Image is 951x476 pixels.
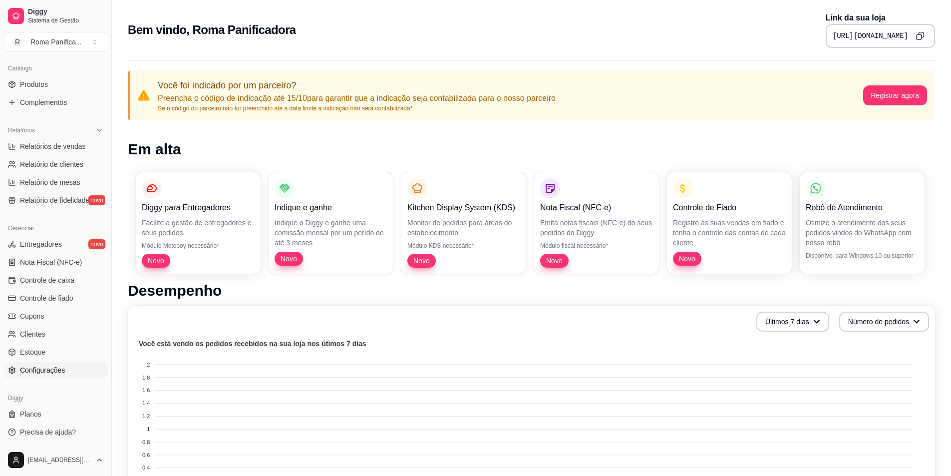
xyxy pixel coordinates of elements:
[4,32,107,52] button: Select a team
[20,293,73,303] span: Controle de fiado
[20,347,45,357] span: Estoque
[542,256,567,266] span: Novo
[806,202,919,214] p: Robô de Atendimento
[4,138,107,154] a: Relatórios de vendas
[147,362,150,368] tspan: 2
[826,12,935,24] p: Link da sua loja
[20,79,48,89] span: Produtos
[401,172,526,274] button: Kitchen Display System (KDS)Monitor de pedidos para áreas do estabelecimentoMódulo KDS necessário...
[4,308,107,324] a: Cupons
[269,172,393,274] button: Indique e ganheIndique o Diggy e ganhe uma comissão mensal por um perído de até 3 mesesNovo
[142,465,150,471] tspan: 0.4
[144,256,168,266] span: Novo
[673,218,786,248] p: Registre as suas vendas em fiado e tenha o controle das contas de cada cliente
[540,242,653,250] p: Módulo fiscal necessário*
[806,218,919,248] p: Otimize o atendimento dos seus pedidos vindos do WhatsApp com nosso robô
[20,275,74,285] span: Controle de caixa
[20,409,41,419] span: Planos
[756,312,829,332] button: Últimos 7 dias
[540,218,653,238] p: Emita notas fiscais (NFC-e) do seus pedidos do Diggy
[667,172,792,274] button: Controle de FiadoRegistre as suas vendas em fiado e tenha o controle das contas de cada clienteNovo
[20,257,82,267] span: Nota Fiscal (NFC-e)
[142,413,150,419] tspan: 1.2
[128,22,296,38] h2: Bem vindo, Roma Panificadora
[28,16,103,24] span: Sistema de Gestão
[407,218,520,238] p: Monitor de pedidos para áreas do estabelecimento
[534,172,659,274] button: Nota Fiscal (NFC-e)Emita notas fiscais (NFC-e) do seus pedidos do DiggyMódulo fiscal necessário*Novo
[20,195,89,205] span: Relatório de fidelidade
[540,202,653,214] p: Nota Fiscal (NFC-e)
[30,37,82,47] div: Roma Panifica ...
[142,218,255,238] p: Facilite a gestão de entregadores e seus pedidos.
[833,31,908,41] pre: [URL][DOMAIN_NAME]
[4,76,107,92] a: Produtos
[4,94,107,110] a: Complementos
[20,311,44,321] span: Cupons
[4,192,107,208] a: Relatório de fidelidadenovo
[4,424,107,440] a: Precisa de ajuda?
[4,362,107,378] a: Configurações
[142,242,255,250] p: Módulo Motoboy necessário*
[28,7,103,16] span: Diggy
[4,406,107,422] a: Planos
[4,156,107,172] a: Relatório de clientes
[142,452,150,458] tspan: 0.6
[4,390,107,406] div: Diggy
[277,254,301,264] span: Novo
[800,172,925,274] button: Robô de AtendimentoOtimize o atendimento dos seus pedidos vindos do WhatsApp com nosso robôDispon...
[4,344,107,360] a: Estoque
[4,290,107,306] a: Controle de fiado
[128,282,935,300] h1: Desempenho
[20,365,65,375] span: Configurações
[142,202,255,214] p: Diggy para Entregadores
[20,329,45,339] span: Clientes
[142,375,150,381] tspan: 1.8
[8,126,35,134] span: Relatórios
[275,202,387,214] p: Indique e ganhe
[20,159,83,169] span: Relatório de clientes
[4,254,107,270] a: Nota Fiscal (NFC-e)
[275,218,387,248] p: Indique o Diggy e ganhe uma comissão mensal por um perído de até 3 meses
[128,140,935,158] h1: Em alta
[4,60,107,76] div: Catálogo
[142,439,150,445] tspan: 0.8
[407,242,520,250] p: Módulo KDS necessário*
[407,202,520,214] p: Kitchen Display System (KDS)
[158,78,556,92] p: Você foi indicado por um parceiro?
[147,426,150,432] tspan: 1
[673,202,786,214] p: Controle de Fiado
[142,400,150,406] tspan: 1.4
[863,85,928,105] button: Registrar agora
[20,239,62,249] span: Entregadores
[20,177,80,187] span: Relatório de mesas
[4,174,107,190] a: Relatório de mesas
[912,28,928,44] button: Copy to clipboard
[142,387,150,393] tspan: 1.6
[20,427,76,437] span: Precisa de ajuda?
[806,252,919,260] p: Disponível para Windows 10 ou superior
[20,141,86,151] span: Relatórios de vendas
[675,254,699,264] span: Novo
[20,97,67,107] span: Complementos
[4,272,107,288] a: Controle de caixa
[12,37,22,47] span: R
[4,4,107,28] a: DiggySistema de Gestão
[136,172,261,274] button: Diggy para EntregadoresFacilite a gestão de entregadores e seus pedidos.Módulo Motoboy necessário...
[4,220,107,236] div: Gerenciar
[4,448,107,472] button: [EMAIL_ADDRESS][DOMAIN_NAME]
[158,92,556,104] p: Preencha o código de indicação até 15/10 para garantir que a indicação seja contabilizada para o ...
[28,456,91,464] span: [EMAIL_ADDRESS][DOMAIN_NAME]
[139,340,366,348] text: Você está vendo os pedidos recebidos na sua loja nos útimos 7 dias
[4,236,107,252] a: Entregadoresnovo
[4,326,107,342] a: Clientes
[839,312,929,332] button: Número de pedidos
[409,256,434,266] span: Novo
[158,104,556,112] p: Se o código do parceiro não for preenchido até a data limite a indicação não será contabilizada*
